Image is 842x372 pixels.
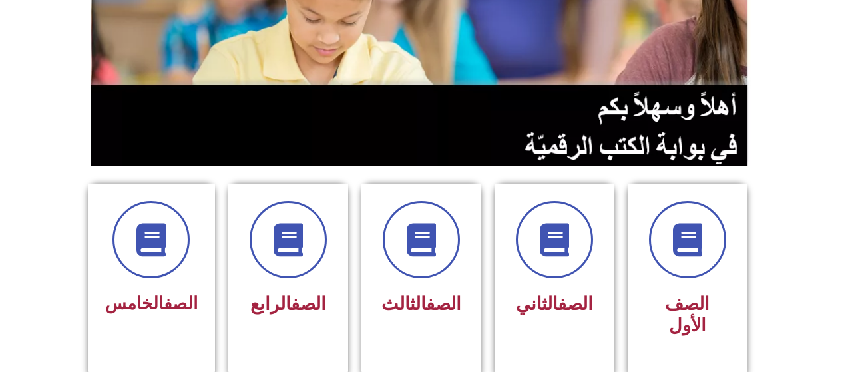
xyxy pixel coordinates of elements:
a: الصف [426,293,461,315]
span: الخامس [105,293,198,313]
span: الرابع [250,293,326,315]
span: الصف الأول [665,293,710,336]
span: الثالث [381,293,461,315]
a: الصف [558,293,593,315]
span: الثاني [516,293,593,315]
a: الصف [164,293,198,313]
a: الصف [291,293,326,315]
